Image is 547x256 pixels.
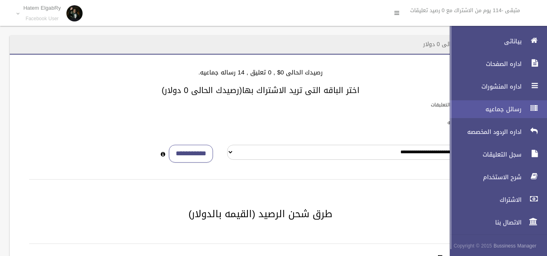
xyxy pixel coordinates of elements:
span: شرح الاستخدام [443,173,524,181]
a: الاتصال بنا [443,214,547,231]
h2: طرق شحن الرصيد (القيمه بالدولار) [19,209,502,219]
span: اداره الصفحات [443,60,524,68]
a: شرح الاستخدام [443,168,547,186]
span: رسائل جماعيه [443,105,524,113]
h3: اختر الباقه التى تريد الاشتراك بها(رصيدك الحالى 0 دولار) [19,86,502,95]
span: اداره الردود المخصصه [443,128,524,136]
a: اداره الصفحات [443,55,547,73]
a: بياناتى [443,32,547,50]
strong: Bussiness Manager [494,241,536,250]
span: الاتصال بنا [443,218,524,226]
label: باقات الرد الالى على التعليقات [431,100,495,109]
p: Hatem ElgabRy [23,5,61,11]
span: الاشتراك [443,196,524,204]
a: سجل التعليقات [443,146,547,163]
span: سجل التعليقات [443,150,524,159]
a: رسائل جماعيه [443,100,547,118]
a: الاشتراك [443,191,547,209]
h4: رصيدك الحالى 0$ , 0 تعليق , 14 رساله جماعيه. [19,69,502,76]
span: اداره المنشورات [443,83,524,91]
span: بياناتى [443,37,524,45]
header: الاشتراك - رصيدك الحالى 0 دولار [413,36,511,52]
label: باقات الرسائل الجماعيه [447,118,495,127]
span: Copyright © 2015 [453,241,492,250]
a: اداره المنشورات [443,78,547,95]
a: اداره الردود المخصصه [443,123,547,141]
small: Facebook User [23,16,61,22]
